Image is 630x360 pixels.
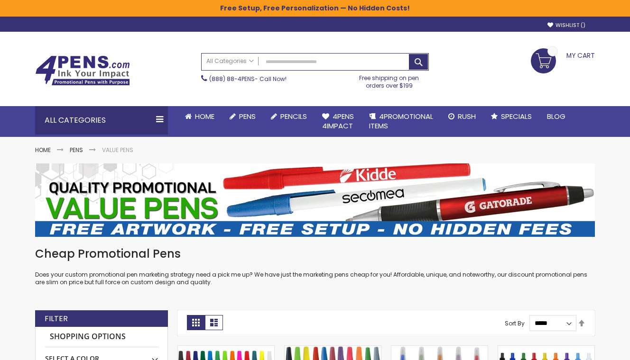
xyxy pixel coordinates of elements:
a: Pencils [263,106,315,127]
div: All Categories [35,106,168,135]
span: All Categories [206,57,254,65]
strong: Value Pens [102,146,133,154]
span: Pencils [280,111,307,121]
a: Pens [70,146,83,154]
div: Free shipping on pen orders over $199 [350,71,429,90]
span: Pens [239,111,256,121]
a: Blog [539,106,573,127]
a: Pens [222,106,263,127]
a: Belfast Value Stick Pen [285,345,381,353]
a: Custom Cambria Plastic Retractable Ballpoint Pen - Monochromatic Body Color [498,345,594,353]
a: Home [35,146,51,154]
div: Does your custom promotional pen marketing strategy need a pick me up? We have just the marketing... [35,246,595,287]
strong: Filter [45,314,68,324]
span: Specials [501,111,532,121]
a: Belfast B Value Stick Pen [178,345,274,353]
span: Home [195,111,214,121]
a: Specials [483,106,539,127]
img: Value Pens [35,163,595,237]
span: - Call Now! [209,75,287,83]
a: Belfast Translucent Value Stick Pen [391,345,488,353]
span: 4PROMOTIONAL ITEMS [369,111,433,131]
img: 4Pens Custom Pens and Promotional Products [35,55,130,86]
span: Rush [458,111,476,121]
a: All Categories [202,54,259,69]
span: 4Pens 4impact [322,111,354,131]
strong: Shopping Options [45,327,158,347]
strong: Grid [187,315,205,330]
a: 4PROMOTIONALITEMS [361,106,441,137]
label: Sort By [505,319,525,327]
a: Wishlist [547,22,585,29]
a: Home [177,106,222,127]
a: Rush [441,106,483,127]
span: Blog [547,111,565,121]
a: 4Pens4impact [315,106,361,137]
h1: Cheap Promotional Pens [35,246,595,261]
a: (888) 88-4PENS [209,75,255,83]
